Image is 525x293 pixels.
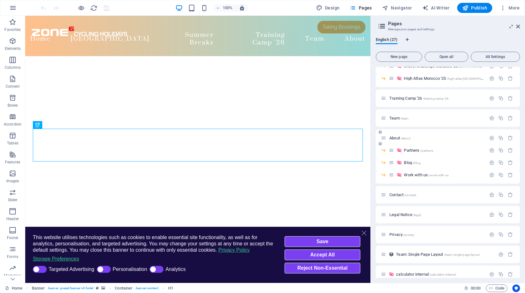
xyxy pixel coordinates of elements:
span: Click to open page [404,148,433,153]
button: Save [259,220,335,231]
span: : [475,286,476,290]
p: Favorites [4,27,21,32]
button: Publish [457,3,492,13]
div: Work with us/work-with-us [402,173,486,177]
div: Settings [498,252,504,257]
div: Contact/contact [387,193,486,197]
span: Design [316,5,340,11]
div: Duplicate [498,96,504,101]
div: Settings [489,272,494,277]
button: Usercentrics [512,284,520,292]
div: Settings [489,160,494,165]
span: /legal [413,213,421,217]
div: Settings [489,192,494,197]
span: /work-with-us [428,173,449,177]
i: On resize automatically adjust zoom level to fit chosen device. [239,5,245,11]
div: Settings [489,172,494,178]
div: Settings [489,76,494,81]
p: Marketing [4,273,21,278]
div: Remove [508,212,513,217]
i: This element contains a background [101,286,105,290]
p: Tables [7,141,18,146]
span: More [500,5,520,11]
div: Duplicate [498,160,504,165]
div: Duplicate [498,172,504,178]
div: Team: Single Page Layout/team-single-page-layout [394,252,495,256]
div: Remove [508,192,513,197]
span: /about [401,137,410,140]
button: Open all [425,52,468,62]
div: This layout is used as a template for all items (e.g. a blog post) of this collection. The conten... [389,252,394,257]
div: Remove [508,172,513,178]
i: This element is a customizable preset [96,286,99,290]
span: Targeted Advertising [23,250,69,257]
span: AI Writer [422,5,450,11]
span: /contact [404,193,416,197]
div: Settings [489,115,494,121]
button: New page [376,52,422,62]
div: Language Tabs [376,37,520,49]
p: Slider [8,197,18,202]
span: /privacy [403,233,415,237]
button: Pages [347,3,374,13]
div: Settings [489,232,494,237]
span: /team [400,117,409,120]
span: About [389,136,410,140]
p: Content [6,84,20,89]
span: Click to select. Double-click to edit [115,284,133,292]
div: Duplicate [498,148,504,153]
span: Click to open page [389,96,449,101]
span: Pages [350,5,372,11]
p: Features [5,160,20,165]
button: AI Writer [420,3,452,13]
div: Remove [508,76,513,81]
nav: breadcrumb [32,284,173,292]
p: Header [6,216,19,221]
i: Reload page [90,4,97,12]
div: Duplicate [498,76,504,81]
h6: 100% [223,4,233,12]
ul: Storage Preferences [8,249,254,258]
p: Boxes [8,103,18,108]
span: Personalisation [87,250,122,257]
span: Publish [462,5,487,11]
span: All Settings [474,55,517,59]
h3: Manage your pages and settings [388,26,507,32]
div: Remove [508,115,513,121]
span: /training-camp-26 [423,97,449,100]
span: . banner .preset-banner-v3-hotel [47,284,93,292]
span: Privacy [389,232,415,237]
p: Images [6,179,19,184]
button: Navigator [380,3,415,13]
button: Reject Non-Essential [259,247,335,258]
a: Storage Preferences [8,240,254,246]
div: Remove [508,135,513,141]
span: New page [379,55,419,59]
button: More [497,3,522,13]
span: Code [489,284,504,292]
span: Team: Single Page Layout [396,252,480,257]
div: Settings [489,148,494,153]
button: Accept All [259,234,335,244]
span: Click to select. Double-click to edit [168,284,173,292]
div: Remove [508,96,513,101]
div: Duplicate [498,232,504,237]
span: English (27) [376,36,398,45]
p: Forms [7,254,18,259]
span: /partners [420,149,433,152]
div: Duplicate [498,272,504,277]
div: calculator internal/calculator-internal [394,272,486,276]
div: Remove [508,148,513,153]
div: Partners/partners [402,148,486,152]
div: Blog/blog [402,161,486,165]
button: All Settings [471,52,520,62]
p: Elements [5,46,21,51]
button: 100% [213,4,236,12]
div: Remove [508,272,513,277]
span: This website utilises technologies such as cookies to enable essential site functionality, as wel... [8,219,248,237]
div: Remove [508,160,513,165]
div: Settings [489,96,494,101]
span: Open all [428,55,465,59]
div: Duplicate [498,115,504,121]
